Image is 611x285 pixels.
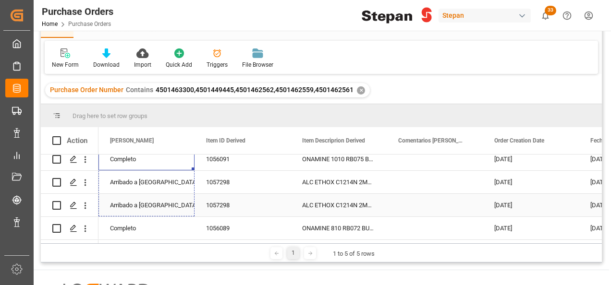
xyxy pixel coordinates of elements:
span: Purchase Order Number [50,86,123,94]
span: Drag here to set row groups [73,112,147,119]
div: Purchase Orders [42,4,113,19]
img: Stepan_Company_logo.svg.png_1713531530.png [362,7,432,24]
div: Arribado a [GEOGRAPHIC_DATA] [110,171,183,193]
div: Press SPACE to select this row. [41,148,98,171]
div: 1056091 [195,148,291,170]
div: Press SPACE to select this row. [41,194,98,217]
div: Stepan [439,9,531,23]
span: Item Descriprion Derived [302,137,365,144]
span: Item ID Derived [206,137,245,144]
div: Arribado a [GEOGRAPHIC_DATA] [110,194,183,216]
div: Import [134,60,151,69]
span: [PERSON_NAME] [110,137,154,144]
div: ✕ [357,86,365,95]
div: [DATE] [483,194,579,216]
div: Press SPACE to select this row. [41,217,98,240]
div: 1 to 5 of 5 rows [333,249,375,259]
div: [DATE] [483,148,579,170]
div: Download [93,60,120,69]
div: Action [67,136,87,145]
span: 4501463300,4501449445,4501462562,4501462559,4501462561 [156,86,354,94]
div: New Form [52,60,79,69]
div: 1057298 [195,171,291,193]
div: 1 [287,247,299,259]
span: Contains [126,86,153,94]
div: 1056089 [195,217,291,239]
div: Press SPACE to select this row. [41,171,98,194]
div: Completo [110,148,183,170]
div: [DATE] [483,171,579,193]
span: Order Creation Date [494,137,544,144]
div: ALC ETHOX C1214N 2MX PF276 BULK [291,194,387,216]
div: ALC ETHOX C1214N 2MX PF276 BULK [291,171,387,193]
div: ONAMINE 1010 RB075 BULK [291,148,387,170]
span: 33 [545,6,556,15]
div: [DATE] [483,217,579,239]
div: Triggers [207,60,228,69]
div: ONAMINE 810 RB072 BULK [291,217,387,239]
div: 1057298 [195,194,291,216]
button: Help Center [556,5,578,26]
div: Quick Add [166,60,192,69]
button: show 33 new notifications [535,5,556,26]
button: Stepan [439,6,535,24]
div: File Browser [242,60,273,69]
a: Home [42,21,58,27]
div: Completo [110,217,183,239]
span: Comentarios [PERSON_NAME] [398,137,463,144]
